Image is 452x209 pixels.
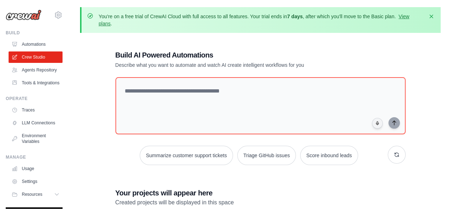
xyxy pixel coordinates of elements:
[9,117,63,129] a: LLM Connections
[9,39,63,50] a: Automations
[115,50,356,60] h1: Build AI Powered Automations
[287,14,303,19] strong: 7 days
[9,77,63,89] a: Tools & Integrations
[372,118,383,129] button: Click to speak your automation idea
[9,176,63,187] a: Settings
[300,146,358,165] button: Score inbound leads
[22,191,42,197] span: Resources
[9,104,63,116] a: Traces
[388,146,406,164] button: Get new suggestions
[9,163,63,174] a: Usage
[9,64,63,76] a: Agents Repository
[115,188,406,198] h3: Your projects will appear here
[9,130,63,147] a: Environment Variables
[115,198,406,207] p: Created projects will be displayed in this space
[99,13,423,27] p: You're on a free trial of CrewAI Cloud with full access to all features. Your trial ends in , aft...
[6,96,63,101] div: Operate
[140,146,233,165] button: Summarize customer support tickets
[6,154,63,160] div: Manage
[9,189,63,200] button: Resources
[9,51,63,63] a: Crew Studio
[237,146,296,165] button: Triage GitHub issues
[6,10,41,20] img: Logo
[115,61,356,69] p: Describe what you want to automate and watch AI create intelligent workflows for you
[6,30,63,36] div: Build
